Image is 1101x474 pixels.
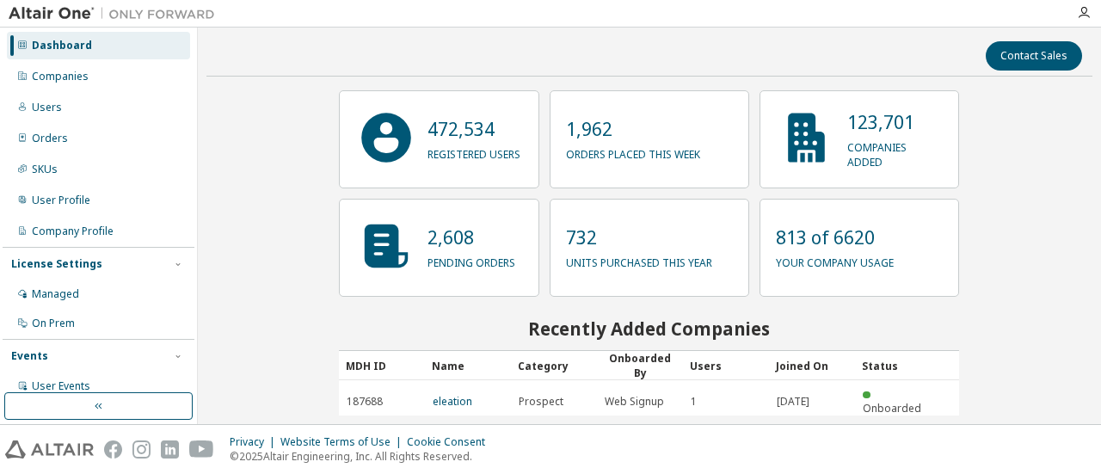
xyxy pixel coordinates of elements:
[432,352,504,379] div: Name
[566,142,700,162] p: orders placed this week
[32,379,90,393] div: User Events
[32,70,89,83] div: Companies
[427,116,520,142] p: 472,534
[11,349,48,363] div: Events
[32,39,92,52] div: Dashboard
[230,435,280,449] div: Privacy
[5,440,94,459] img: altair_logo.svg
[427,250,515,270] p: pending orders
[32,194,90,207] div: User Profile
[280,435,407,449] div: Website Terms of Use
[605,395,664,409] span: Web Signup
[407,435,495,449] div: Cookie Consent
[339,317,959,340] h2: Recently Added Companies
[433,394,472,409] a: eleation
[346,352,418,379] div: MDH ID
[847,109,943,135] p: 123,701
[690,352,762,379] div: Users
[776,352,848,379] div: Joined On
[32,317,75,330] div: On Prem
[9,5,224,22] img: Altair One
[230,449,495,464] p: © 2025 Altair Engineering, Inc. All Rights Reserved.
[427,142,520,162] p: registered users
[32,132,68,145] div: Orders
[11,257,102,271] div: License Settings
[347,395,383,409] span: 187688
[847,135,943,169] p: companies added
[776,225,894,250] p: 813 of 6620
[776,250,894,270] p: your company usage
[604,351,676,380] div: Onboarded By
[691,395,697,409] span: 1
[863,401,921,416] span: Onboarded
[189,440,214,459] img: youtube.svg
[427,225,515,250] p: 2,608
[986,41,1082,71] button: Contact Sales
[32,101,62,114] div: Users
[518,352,590,379] div: Category
[32,163,58,176] div: SKUs
[161,440,179,459] img: linkedin.svg
[777,395,809,409] span: [DATE]
[132,440,151,459] img: instagram.svg
[862,352,934,379] div: Status
[566,250,712,270] p: units purchased this year
[104,440,122,459] img: facebook.svg
[32,287,79,301] div: Managed
[566,225,712,250] p: 732
[566,116,700,142] p: 1,962
[519,395,563,409] span: Prospect
[32,225,114,238] div: Company Profile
